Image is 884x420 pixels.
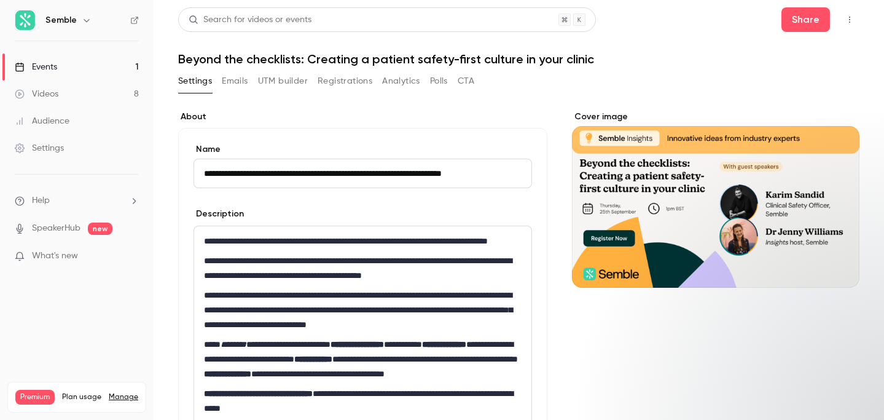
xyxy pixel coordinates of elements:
span: What's new [32,250,78,263]
div: Videos [15,88,58,100]
button: Registrations [318,71,372,91]
iframe: Noticeable Trigger [124,251,139,262]
span: new [88,223,112,235]
label: Description [194,208,244,220]
button: CTA [458,71,474,91]
button: Share [781,7,830,32]
button: Emails [222,71,248,91]
div: Events [15,61,57,73]
span: Help [32,194,50,207]
label: Name [194,143,532,156]
button: UTM builder [258,71,308,91]
span: Plan usage [62,392,101,402]
li: help-dropdown-opener [15,194,139,207]
button: Analytics [382,71,420,91]
section: Cover image [572,111,859,288]
a: SpeakerHub [32,222,80,235]
div: Search for videos or events [189,14,311,26]
div: Audience [15,115,69,127]
h6: Semble [45,14,77,26]
img: Semble [15,10,35,30]
button: Polls [430,71,448,91]
label: About [178,111,547,123]
label: Cover image [572,111,859,123]
h1: Beyond the checklists: Creating a patient safety-first culture in your clinic [178,52,859,66]
div: Settings [15,142,64,154]
span: Premium [15,390,55,405]
button: Settings [178,71,212,91]
a: Manage [109,392,138,402]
